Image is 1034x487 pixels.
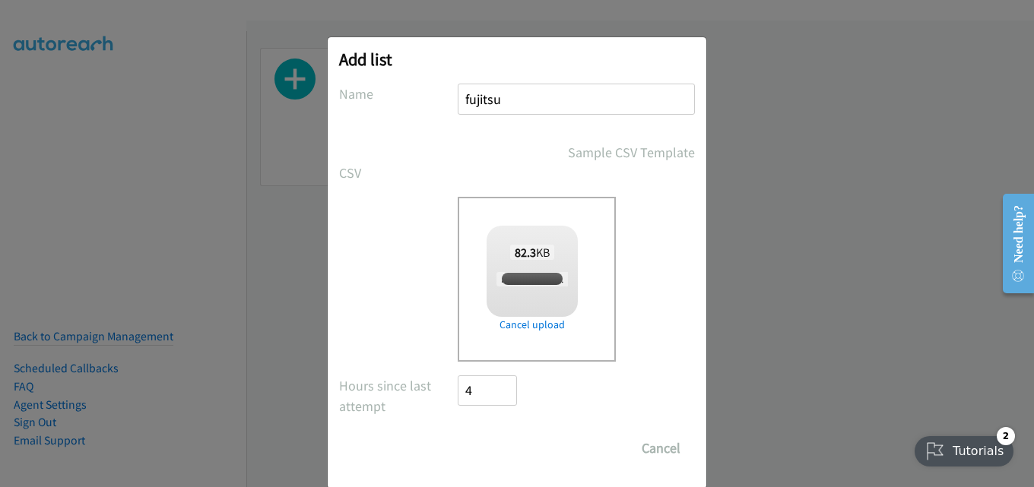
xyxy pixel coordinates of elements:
button: Cancel [627,433,695,463]
strong: 82.3 [515,245,536,260]
iframe: Checklist [906,421,1023,476]
iframe: Resource Center [990,183,1034,304]
span: report1755472304960.csv [496,272,606,286]
a: Cancel upload [487,317,578,333]
h2: Add list [339,49,695,70]
span: KB [510,245,555,260]
label: Hours since last attempt [339,375,458,416]
label: Name [339,84,458,104]
label: CSV [339,163,458,183]
a: Sample CSV Template [568,142,695,163]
